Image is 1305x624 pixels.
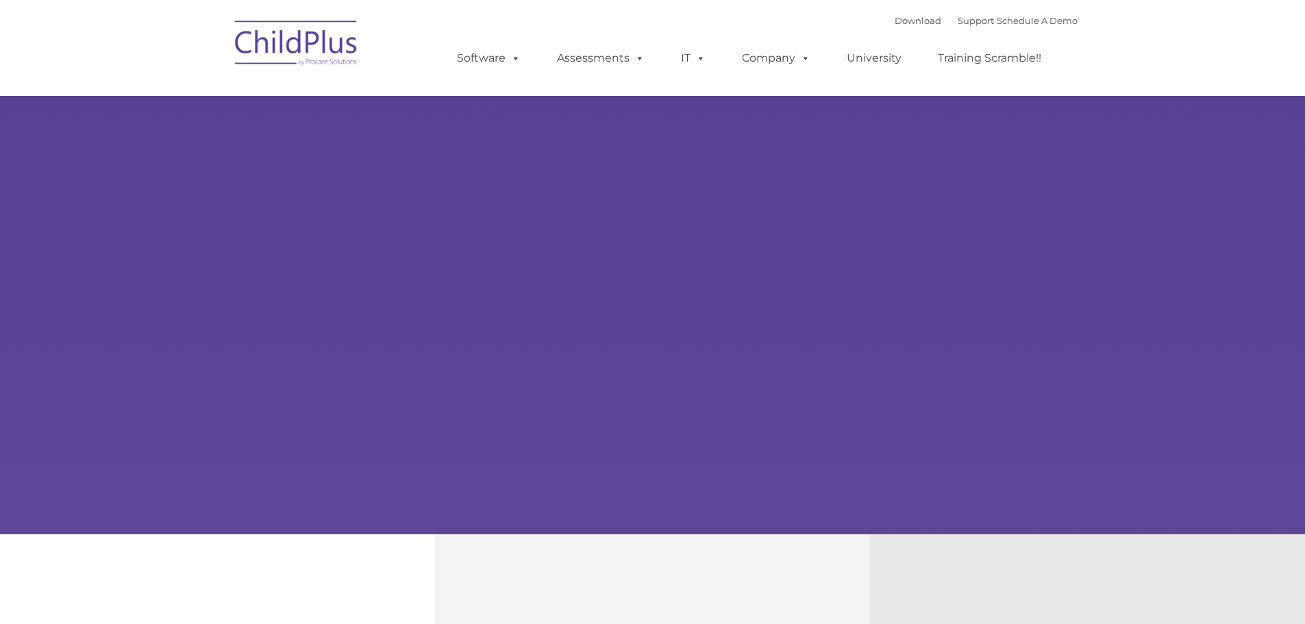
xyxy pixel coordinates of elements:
[924,45,1055,72] a: Training Scramble!!
[895,15,941,26] a: Download
[667,45,719,72] a: IT
[543,45,658,72] a: Assessments
[997,15,1078,26] a: Schedule A Demo
[833,45,915,72] a: University
[895,15,1078,26] font: |
[228,11,365,79] img: ChildPlus by Procare Solutions
[958,15,994,26] a: Support
[443,45,534,72] a: Software
[728,45,824,72] a: Company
